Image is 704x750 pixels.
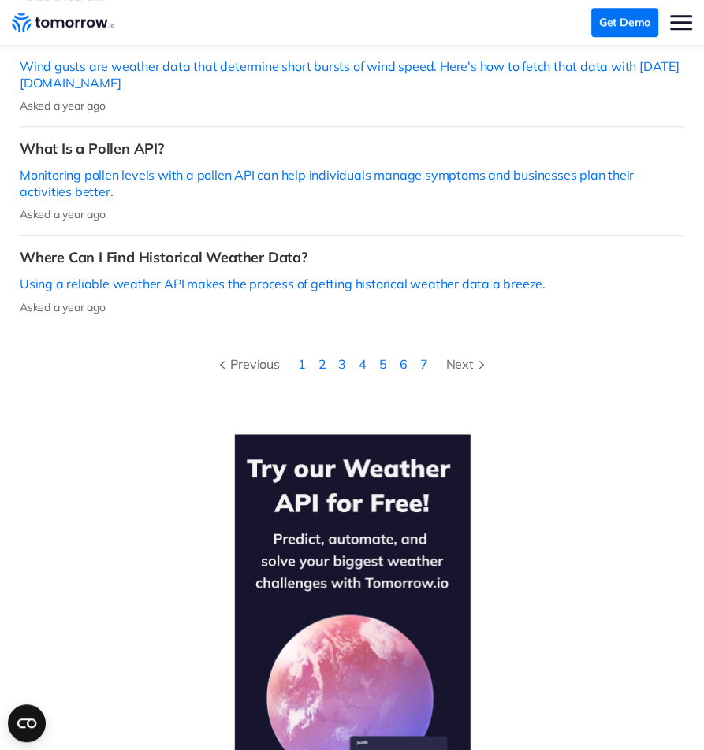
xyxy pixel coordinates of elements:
[445,354,489,374] div: Next
[20,236,684,327] a: Where Can I Find Historical Weather Data?Using a reliable weather API makes the process of gettin...
[434,354,501,374] a: Next
[20,248,684,266] h3: Where Can I Find Historical Weather Data?
[20,127,684,236] a: What Is a Pollen API?Monitoring pollen levels with a pollen API can help individuals manage sympt...
[359,356,367,372] a: 4
[12,11,114,35] a: Home link
[318,356,326,372] a: 2
[20,139,684,158] h3: What Is a Pollen API?
[20,98,684,113] p: Asked a year ago
[214,354,279,374] div: Previous
[379,356,387,372] a: 5
[670,11,692,33] button: Toggle mobile menu
[8,704,46,742] button: Open CMP widget
[20,167,684,200] p: Monitoring pollen levels with a pollen API can help individuals manage symptoms and businesses pl...
[20,207,684,221] p: Asked a year ago
[20,17,684,126] a: What Is Wind Gust?Wind gusts are weather data that determine short bursts of wind speed. Here's h...
[20,276,684,292] p: Using a reliable weather API makes the process of getting historical weather data a breeze.
[338,356,346,372] a: 3
[20,58,684,91] p: Wind gusts are weather data that determine short bursts of wind speed. Here's how to fetch that d...
[400,356,408,372] a: 6
[591,8,658,36] a: Get Demo
[420,356,428,372] a: 7
[20,300,684,314] p: Asked a year ago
